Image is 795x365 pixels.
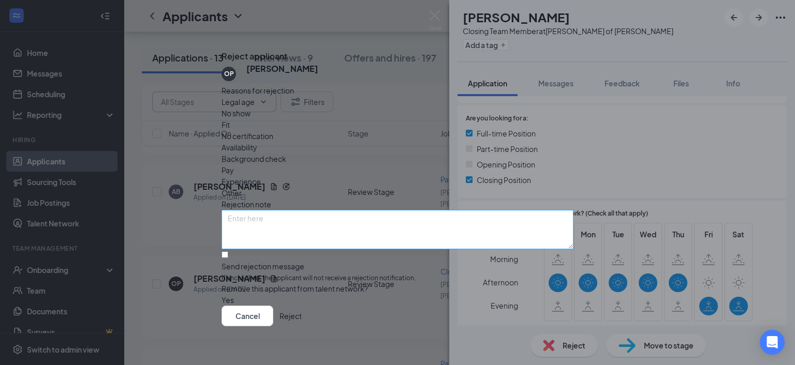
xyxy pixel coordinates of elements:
[224,70,234,79] div: OP
[246,63,318,74] h5: [PERSON_NAME]
[222,200,271,209] span: Rejection note
[222,164,234,176] span: Pay
[222,295,234,306] span: Yes
[222,284,368,294] span: Remove this applicant from talent network?
[222,142,257,153] span: Availability
[222,176,261,187] span: Experience
[222,86,294,95] span: Reasons for rejection
[222,306,273,327] button: Cancel
[222,153,286,164] span: Background check
[760,330,785,355] div: Open Intercom Messenger
[222,261,573,271] div: Send rejection message
[222,108,251,119] span: No show
[222,96,255,108] span: Legal age
[222,251,228,258] input: Send rejection messageIf unchecked, the applicant will not receive a rejection notification.
[222,273,573,283] span: If unchecked, the applicant will not receive a rejection notification.
[279,306,302,327] button: Reject
[222,187,242,199] span: Other
[246,74,318,85] div: Applied on [DATE]
[222,119,230,130] span: Fit
[222,50,287,63] h3: Reject applicant
[222,130,273,142] span: No certification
